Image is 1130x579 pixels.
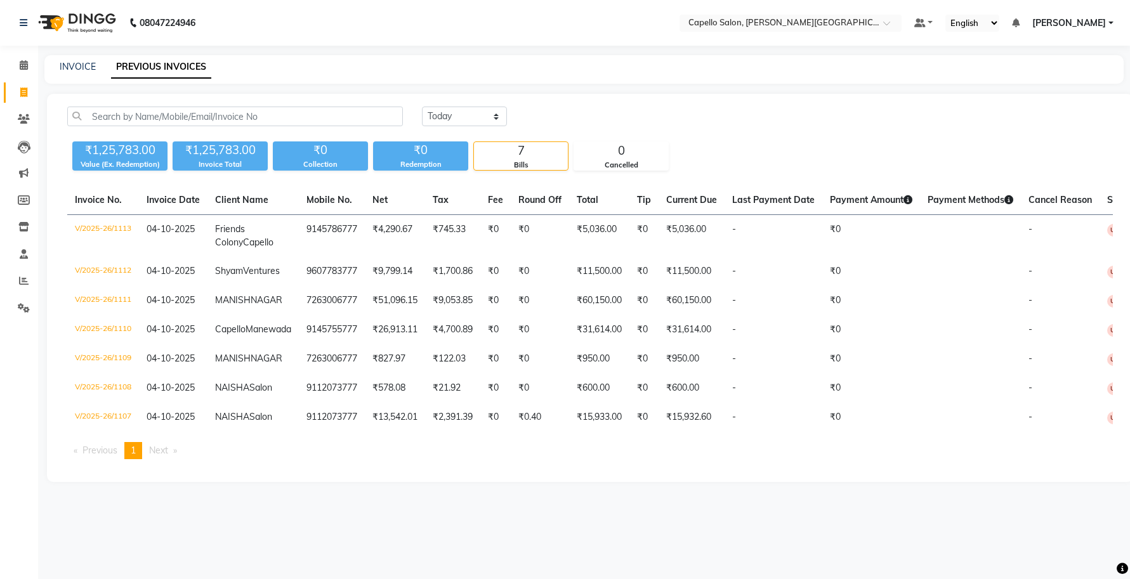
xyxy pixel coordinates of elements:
[725,344,822,374] td: -
[480,215,511,257] td: ₹0
[480,344,511,374] td: ₹0
[659,403,725,432] td: ₹15,932.60
[1028,353,1032,364] span: -
[365,344,425,374] td: ₹827.97
[72,141,168,159] div: ₹1,25,783.00
[725,286,822,315] td: -
[569,403,629,432] td: ₹15,933.00
[1028,294,1032,306] span: -
[131,445,136,456] span: 1
[67,344,139,374] td: V/2025-26/1109
[299,315,365,344] td: 9145755777
[215,382,249,393] span: NAISHA
[149,445,168,456] span: Next
[173,141,268,159] div: ₹1,25,783.00
[215,223,245,248] span: Friends Colony
[147,194,200,205] span: Invoice Date
[67,286,139,315] td: V/2025-26/1111
[243,265,280,276] span: Ventures
[215,323,246,335] span: Capello
[725,215,822,257] td: -
[72,159,168,170] div: Value (Ex. Redemption)
[111,56,211,79] a: PREVIOUS INVOICES
[147,323,195,335] span: 04-10-2025
[1028,265,1032,276] span: -
[659,374,725,403] td: ₹600.00
[425,315,480,344] td: ₹4,700.89
[569,286,629,315] td: ₹60,150.00
[67,403,139,432] td: V/2025-26/1107
[425,403,480,432] td: ₹2,391.39
[725,403,822,432] td: -
[1028,323,1032,335] span: -
[215,353,251,364] span: MANISH
[60,61,96,72] a: INVOICE
[928,194,1013,205] span: Payment Methods
[147,223,195,235] span: 04-10-2025
[574,160,668,171] div: Cancelled
[822,286,920,315] td: ₹0
[251,353,282,364] span: NAGAR
[511,374,569,403] td: ₹0
[822,403,920,432] td: ₹0
[569,215,629,257] td: ₹5,036.00
[666,194,717,205] span: Current Due
[725,315,822,344] td: -
[518,194,562,205] span: Round Off
[365,403,425,432] td: ₹13,542.01
[629,403,659,432] td: ₹0
[299,374,365,403] td: 9112073777
[480,403,511,432] td: ₹0
[569,257,629,286] td: ₹11,500.00
[1028,411,1032,422] span: -
[822,215,920,257] td: ₹0
[147,411,195,422] span: 04-10-2025
[75,194,122,205] span: Invoice No.
[480,257,511,286] td: ₹0
[830,194,912,205] span: Payment Amount
[732,194,815,205] span: Last Payment Date
[425,215,480,257] td: ₹745.33
[822,374,920,403] td: ₹0
[569,315,629,344] td: ₹31,614.00
[365,286,425,315] td: ₹51,096.15
[480,286,511,315] td: ₹0
[511,257,569,286] td: ₹0
[249,411,272,422] span: Salon
[659,344,725,374] td: ₹950.00
[425,374,480,403] td: ₹21.92
[1028,194,1092,205] span: Cancel Reason
[299,215,365,257] td: 9145786777
[511,403,569,432] td: ₹0.40
[373,159,468,170] div: Redemption
[173,159,268,170] div: Invoice Total
[480,315,511,344] td: ₹0
[425,344,480,374] td: ₹122.03
[243,237,273,248] span: Capello
[147,353,195,364] span: 04-10-2025
[511,315,569,344] td: ₹0
[67,315,139,344] td: V/2025-26/1110
[299,344,365,374] td: 7263006777
[1028,223,1032,235] span: -
[365,315,425,344] td: ₹26,913.11
[147,265,195,276] span: 04-10-2025
[474,142,568,160] div: 7
[67,107,403,126] input: Search by Name/Mobile/Email/Invoice No
[246,323,291,335] span: Manewada
[659,215,725,257] td: ₹5,036.00
[82,445,117,456] span: Previous
[215,265,243,276] span: Shyam
[725,374,822,403] td: -
[659,257,725,286] td: ₹11,500.00
[629,257,659,286] td: ₹0
[480,374,511,403] td: ₹0
[629,344,659,374] td: ₹0
[725,257,822,286] td: -
[425,286,480,315] td: ₹9,053.85
[215,194,268,205] span: Client Name
[140,5,195,41] b: 08047224946
[822,315,920,344] td: ₹0
[147,294,195,306] span: 04-10-2025
[67,374,139,403] td: V/2025-26/1108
